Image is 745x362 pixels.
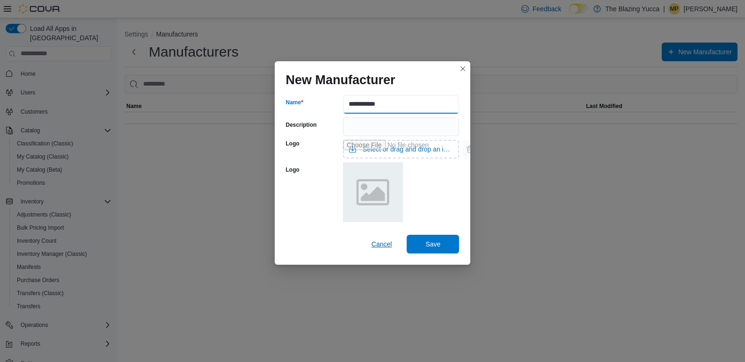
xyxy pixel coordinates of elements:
h1: New Manufacturer [286,72,395,87]
button: Save [407,235,459,253]
input: Use aria labels when no actual label is in use [343,140,460,159]
span: Save [425,239,440,249]
img: placeholder.png [343,162,403,222]
button: Closes this modal window [457,63,468,74]
label: Name [286,99,303,106]
label: Description [286,121,317,129]
label: Logo [286,140,299,147]
label: Logo [286,166,299,174]
span: Cancel [372,239,392,249]
button: Cancel [368,235,396,253]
